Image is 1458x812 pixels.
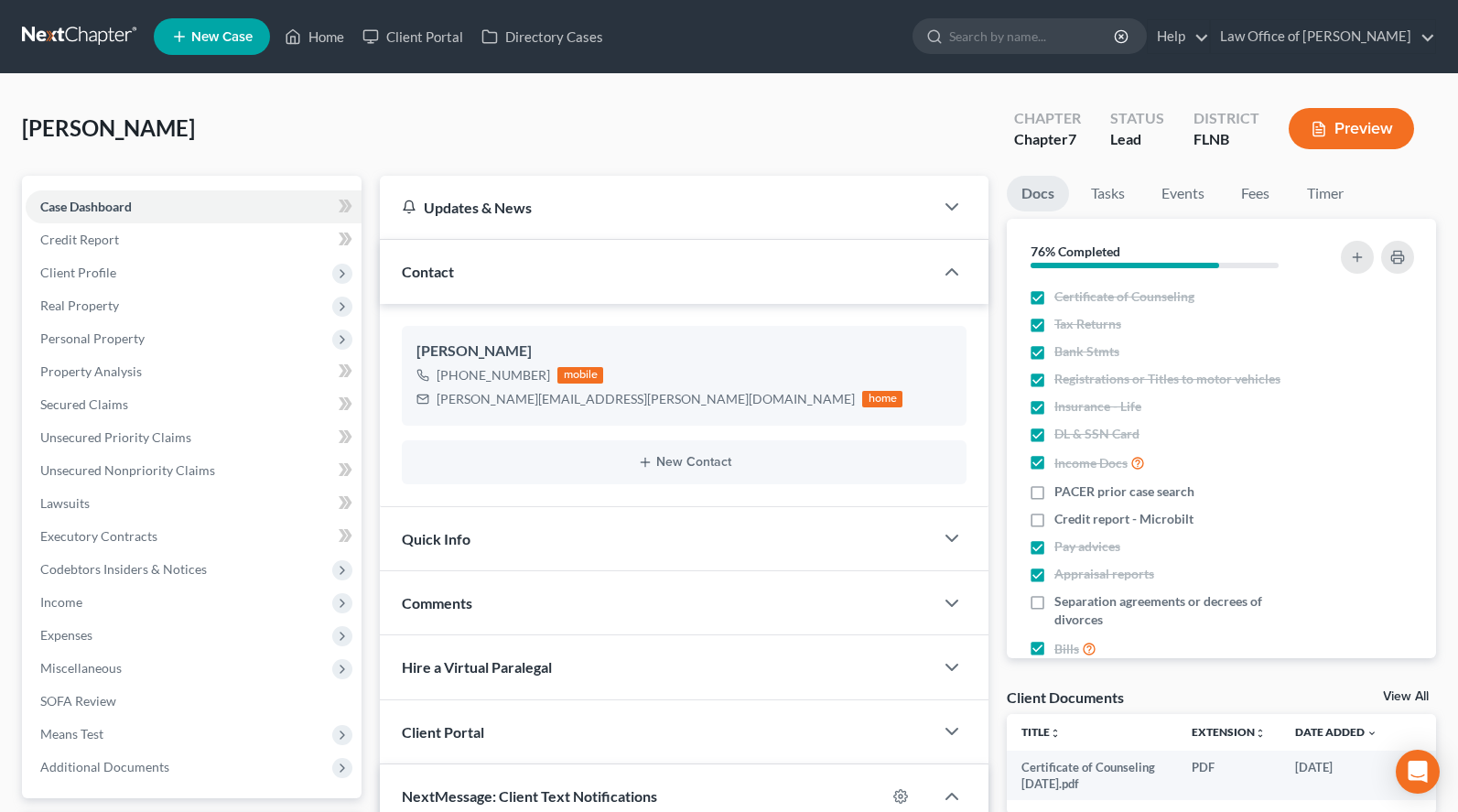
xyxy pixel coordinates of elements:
span: Additional Documents [40,759,169,774]
span: Income Docs [1054,454,1128,472]
td: PDF [1177,751,1280,801]
span: Means Test [40,726,103,742]
input: Search by name... [949,19,1117,53]
div: FLNB [1193,129,1259,150]
a: Unsecured Priority Claims [26,421,362,454]
span: Unsecured Priority Claims [40,429,191,445]
div: [PERSON_NAME] [416,341,952,363]
span: Certificate of Counseling [1054,287,1194,306]
div: Chapter [1014,108,1081,129]
strong: 76% Completed [1031,244,1120,259]
a: Directory Cases [472,20,612,53]
span: Insurance - Life [1054,397,1141,416]
span: PACER prior case search [1054,482,1194,501]
span: Property Analysis [40,363,142,379]
span: Bank Stmts [1054,342,1119,361]
span: Comments [402,594,472,612]
button: New Contact [416,455,952,470]
i: expand_more [1366,728,1377,739]
span: Quick Info [402,530,470,547]
a: Client Portal [353,20,472,53]
a: Property Analysis [26,355,362,388]
td: [DATE] [1280,751,1392,801]
span: Tax Returns [1054,315,1121,333]
span: Bills [1054,640,1079,658]
span: Client Profile [40,265,116,280]
div: District [1193,108,1259,129]
button: Preview [1289,108,1414,149]
div: [PHONE_NUMBER] [437,366,550,384]
span: Client Portal [402,723,484,741]
div: Updates & News [402,198,912,217]
span: Executory Contracts [40,528,157,544]
a: SOFA Review [26,685,362,718]
span: [PERSON_NAME] [22,114,195,141]
a: Events [1147,176,1219,211]
a: Lawsuits [26,487,362,520]
a: Tasks [1076,176,1139,211]
a: Case Dashboard [26,190,362,223]
a: Secured Claims [26,388,362,421]
a: Timer [1292,176,1358,211]
span: Credit report - Microbilt [1054,510,1193,528]
span: Secured Claims [40,396,128,412]
div: [PERSON_NAME][EMAIL_ADDRESS][PERSON_NAME][DOMAIN_NAME] [437,390,855,408]
span: Miscellaneous [40,660,122,676]
a: Date Added expand_more [1295,725,1377,739]
a: Law Office of [PERSON_NAME] [1211,20,1435,53]
div: Status [1110,108,1164,129]
span: Contact [402,263,454,280]
span: 7 [1068,130,1076,147]
span: Hire a Virtual Paralegal [402,658,552,676]
div: Lead [1110,129,1164,150]
span: Income [40,594,82,610]
a: Unsecured Nonpriority Claims [26,454,362,487]
a: View All [1383,690,1429,703]
span: Personal Property [40,330,145,346]
span: Separation agreements or decrees of divorces [1054,592,1313,629]
a: Titleunfold_more [1021,725,1061,739]
a: Executory Contracts [26,520,362,553]
a: Help [1148,20,1209,53]
span: SOFA Review [40,693,116,709]
i: unfold_more [1255,728,1266,739]
span: Case Dashboard [40,199,132,214]
span: Pay advices [1054,537,1120,556]
span: Lawsuits [40,495,90,511]
span: Credit Report [40,232,119,247]
a: Credit Report [26,223,362,256]
a: Fees [1226,176,1285,211]
span: Unsecured Nonpriority Claims [40,462,215,478]
a: Home [275,20,353,53]
span: Expenses [40,627,92,643]
span: Codebtors Insiders & Notices [40,561,207,577]
a: Extensionunfold_more [1192,725,1266,739]
i: unfold_more [1050,728,1061,739]
span: DL & SSN Card [1054,425,1139,443]
span: New Case [191,30,253,44]
span: NextMessage: Client Text Notifications [402,787,657,805]
div: Client Documents [1007,687,1124,707]
div: home [862,391,902,407]
div: mobile [557,367,603,384]
span: Registrations or Titles to motor vehicles [1054,370,1280,388]
td: Certificate of Counseling [DATE].pdf [1007,751,1177,801]
span: Real Property [40,298,119,313]
div: Chapter [1014,129,1081,150]
div: Open Intercom Messenger [1396,750,1440,794]
span: Appraisal reports [1054,565,1154,583]
a: Docs [1007,176,1069,211]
